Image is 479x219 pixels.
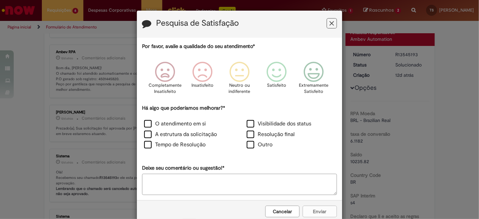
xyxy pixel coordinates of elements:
label: Outro [247,141,272,149]
label: Pesquisa de Satisfação [156,19,239,28]
p: Completamente Insatisfeito [149,82,182,95]
label: A estrutura da solicitação [144,131,217,138]
p: Neutro ou indiferente [227,82,252,95]
p: Extremamente Satisfeito [299,82,328,95]
div: Completamente Insatisfeito [148,57,183,104]
div: Neutro ou indiferente [222,57,257,104]
label: O atendimento em si [144,120,206,128]
label: Por favor, avalie a qualidade do seu atendimento* [142,43,255,50]
p: Insatisfeito [191,82,213,89]
div: Extremamente Satisfeito [296,57,331,104]
label: Visibilidade dos status [247,120,311,128]
div: Insatisfeito [185,57,220,104]
button: Cancelar [265,206,300,217]
label: Tempo de Resolução [144,141,206,149]
p: Satisfeito [267,82,286,89]
label: Resolução final [247,131,295,138]
div: Satisfeito [259,57,294,104]
div: Há algo que poderíamos melhorar?* [142,105,337,151]
label: Deixe seu comentário ou sugestão!* [142,165,224,172]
